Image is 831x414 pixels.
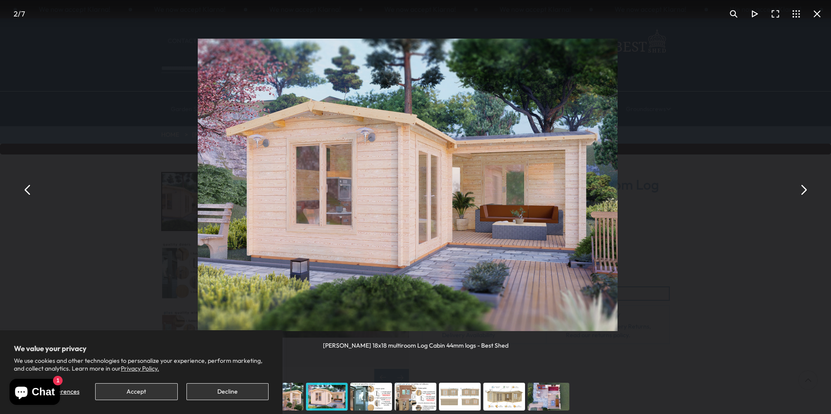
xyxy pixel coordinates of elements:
[723,3,744,24] button: Toggle zoom level
[793,179,814,200] button: Next
[95,383,177,400] button: Accept
[786,3,807,24] button: Toggle thumbnails
[21,9,25,18] span: 7
[121,365,159,372] a: Privacy Policy.
[17,179,38,200] button: Previous
[186,383,269,400] button: Decline
[14,344,269,353] h2: We value your privacy
[7,379,63,407] inbox-online-store-chat: Shopify online store chat
[323,335,509,350] div: [PERSON_NAME] 18x18 multiroom Log Cabin 44mm logs - Best Shed
[3,3,35,24] div: /
[807,3,828,24] button: Close
[14,357,269,372] p: We use cookies and other technologies to personalize your experience, perform marketing, and coll...
[13,9,18,18] span: 2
